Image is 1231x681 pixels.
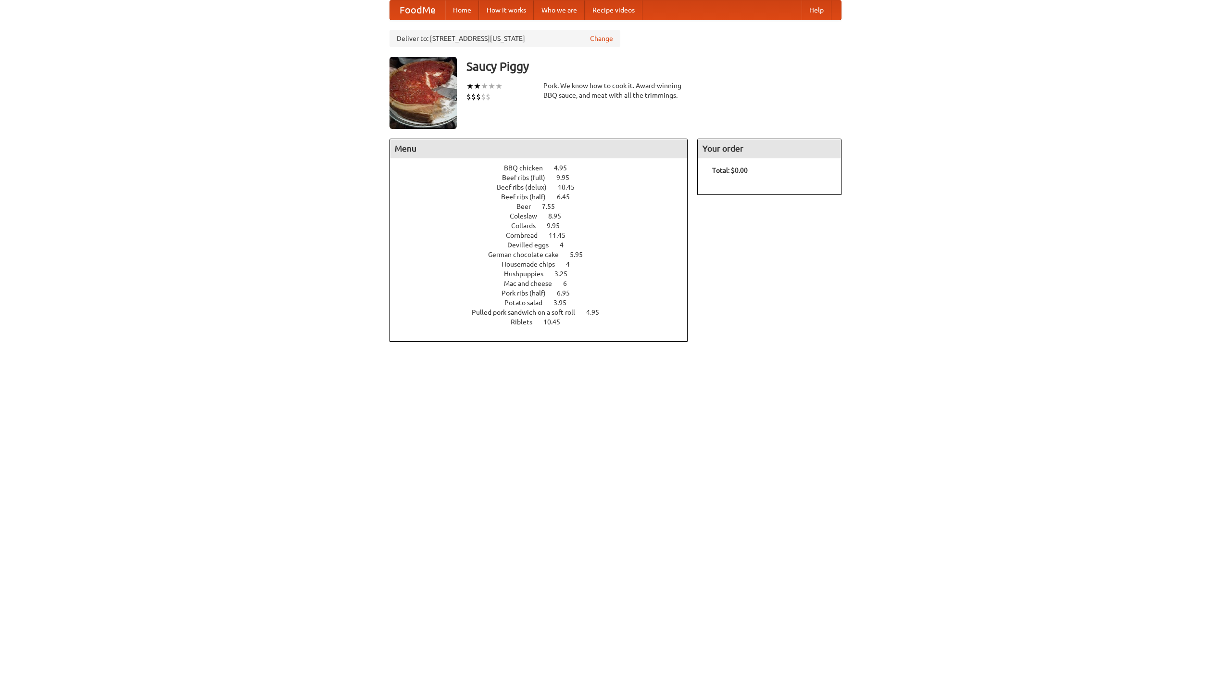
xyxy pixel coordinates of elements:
li: $ [476,91,481,102]
span: 4.95 [554,164,577,172]
a: Potato salad 3.95 [504,299,584,307]
a: FoodMe [390,0,445,20]
span: 3.25 [554,270,577,278]
a: Beef ribs (half) 6.45 [501,193,588,201]
a: Devilled eggs 4 [507,241,581,249]
li: ★ [481,81,488,91]
a: Mac and cheese 6 [504,280,585,287]
span: 4 [566,260,579,268]
span: Devilled eggs [507,241,558,249]
span: Housemade chips [502,260,565,268]
a: Coleslaw 8.95 [510,212,579,220]
li: $ [486,91,490,102]
li: $ [466,91,471,102]
span: 7.55 [542,203,565,210]
a: Hushpuppies 3.25 [504,270,585,278]
span: BBQ chicken [504,164,553,172]
a: How it works [479,0,534,20]
a: Riblets 10.45 [511,318,578,326]
span: 6 [563,280,577,287]
a: BBQ chicken 4.95 [504,164,585,172]
a: Beef ribs (full) 9.95 [502,174,587,181]
h3: Saucy Piggy [466,57,842,76]
span: Pork ribs (half) [502,289,555,297]
a: Who we are [534,0,585,20]
a: Change [590,34,613,43]
span: Cornbread [506,231,547,239]
a: Cornbread 11.45 [506,231,583,239]
span: Potato salad [504,299,552,307]
span: 6.95 [557,289,579,297]
span: 11.45 [549,231,575,239]
span: Mac and cheese [504,280,562,287]
span: 9.95 [547,222,569,230]
span: Riblets [511,318,542,326]
a: Recipe videos [585,0,642,20]
span: German chocolate cake [488,251,568,258]
span: 10.45 [543,318,570,326]
div: Pork. We know how to cook it. Award-winning BBQ sauce, and meat with all the trimmings. [543,81,688,100]
a: Beef ribs (delux) 10.45 [497,183,592,191]
span: 3.95 [553,299,576,307]
span: Hushpuppies [504,270,553,278]
h4: Menu [390,139,687,158]
li: $ [471,91,476,102]
a: Beer 7.55 [516,203,573,210]
span: Beer [516,203,540,210]
span: Collards [511,222,545,230]
a: Pork ribs (half) 6.95 [502,289,588,297]
span: 8.95 [548,212,571,220]
li: $ [481,91,486,102]
a: Housemade chips 4 [502,260,588,268]
a: Collards 9.95 [511,222,578,230]
img: angular.jpg [389,57,457,129]
span: Beef ribs (full) [502,174,555,181]
li: ★ [495,81,502,91]
a: German chocolate cake 5.95 [488,251,601,258]
span: Beef ribs (delux) [497,183,556,191]
a: Home [445,0,479,20]
b: Total: $0.00 [712,167,748,174]
span: Coleslaw [510,212,547,220]
span: 9.95 [556,174,579,181]
span: 4 [560,241,573,249]
li: ★ [466,81,474,91]
h4: Your order [698,139,841,158]
span: Beef ribs (half) [501,193,555,201]
li: ★ [474,81,481,91]
div: Deliver to: [STREET_ADDRESS][US_STATE] [389,30,620,47]
span: 10.45 [558,183,584,191]
span: 4.95 [586,308,609,316]
span: 5.95 [570,251,592,258]
span: 6.45 [557,193,579,201]
a: Pulled pork sandwich on a soft roll 4.95 [472,308,617,316]
a: Help [802,0,831,20]
span: Pulled pork sandwich on a soft roll [472,308,585,316]
li: ★ [488,81,495,91]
